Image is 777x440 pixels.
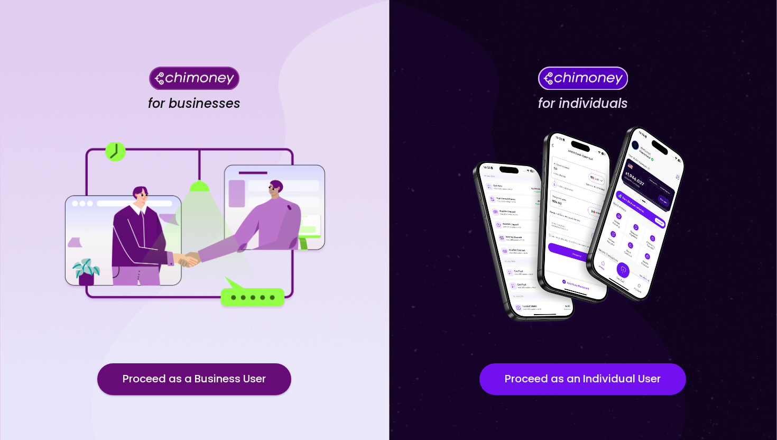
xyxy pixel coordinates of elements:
[148,96,240,112] h4: for businesses
[149,66,239,90] img: Chimoney for businesses
[451,120,715,332] img: for individuals
[479,363,686,395] button: Proceed as an Individual User
[62,142,327,309] img: for businesses
[538,66,628,90] img: Chimoney for individuals
[538,96,628,112] h4: for individuals
[97,363,291,395] button: Proceed as a Business User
